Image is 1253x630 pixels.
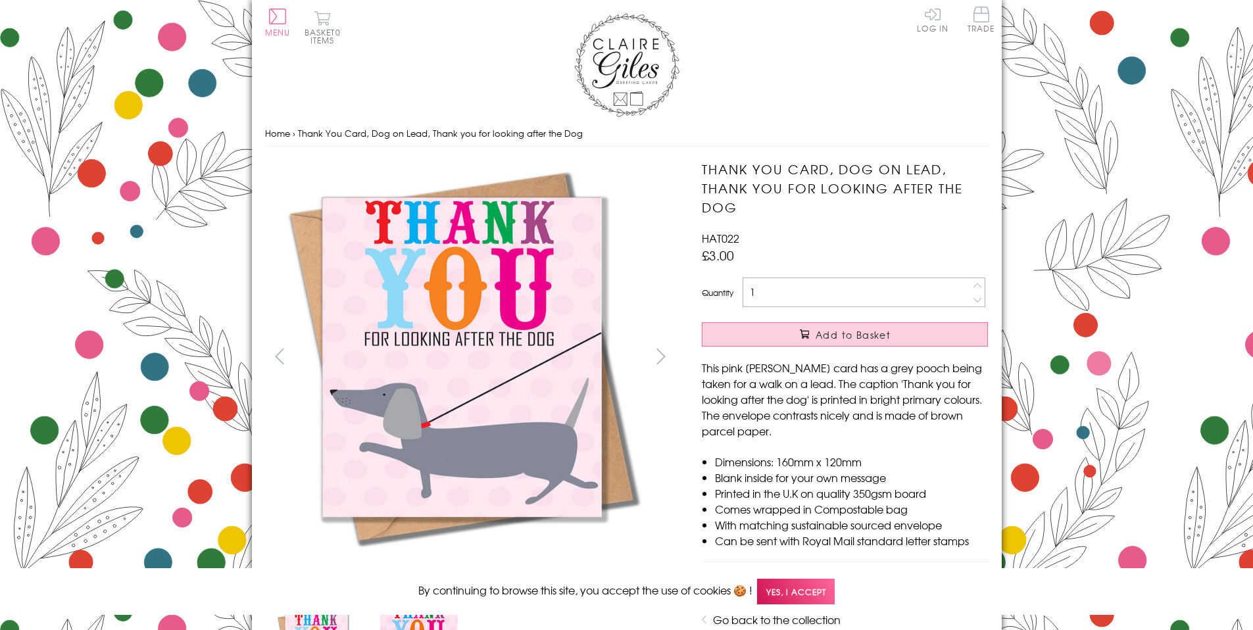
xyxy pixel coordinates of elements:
span: Trade [968,7,995,32]
p: This pink [PERSON_NAME] card has a grey pooch being taken for a walk on a lead. The caption 'Than... [702,360,988,439]
a: Go back to the collection [713,612,841,627]
img: Claire Giles Greetings Cards [574,13,679,117]
button: Menu [265,9,291,36]
span: Thank You Card, Dog on Lead, Thank you for looking after the Dog [298,127,583,139]
a: Log In [917,7,948,32]
li: Dimensions: 160mm x 120mm [715,454,988,470]
span: £3.00 [702,246,734,264]
span: › [293,127,295,139]
button: Basket0 items [305,11,341,44]
li: Can be sent with Royal Mail standard letter stamps [715,533,988,548]
li: Printed in the U.K on quality 350gsm board [715,485,988,501]
a: Trade [968,7,995,35]
button: next [646,341,676,371]
button: prev [265,341,295,371]
li: Comes wrapped in Compostable bag [715,501,988,517]
span: Menu [265,26,291,38]
span: 0 items [310,26,341,46]
span: Add to Basket [816,328,891,341]
h1: Thank You Card, Dog on Lead, Thank you for looking after the Dog [702,160,988,216]
li: Blank inside for your own message [715,470,988,485]
label: Quantity [702,287,733,299]
span: HAT022 [702,230,739,246]
nav: breadcrumbs [265,120,989,147]
li: With matching sustainable sourced envelope [715,517,988,533]
img: Thank You Card, Dog on Lead, Thank you for looking after the Dog [265,160,660,554]
a: Home [265,127,290,139]
button: Add to Basket [702,322,988,347]
span: Yes, I accept [757,579,835,604]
